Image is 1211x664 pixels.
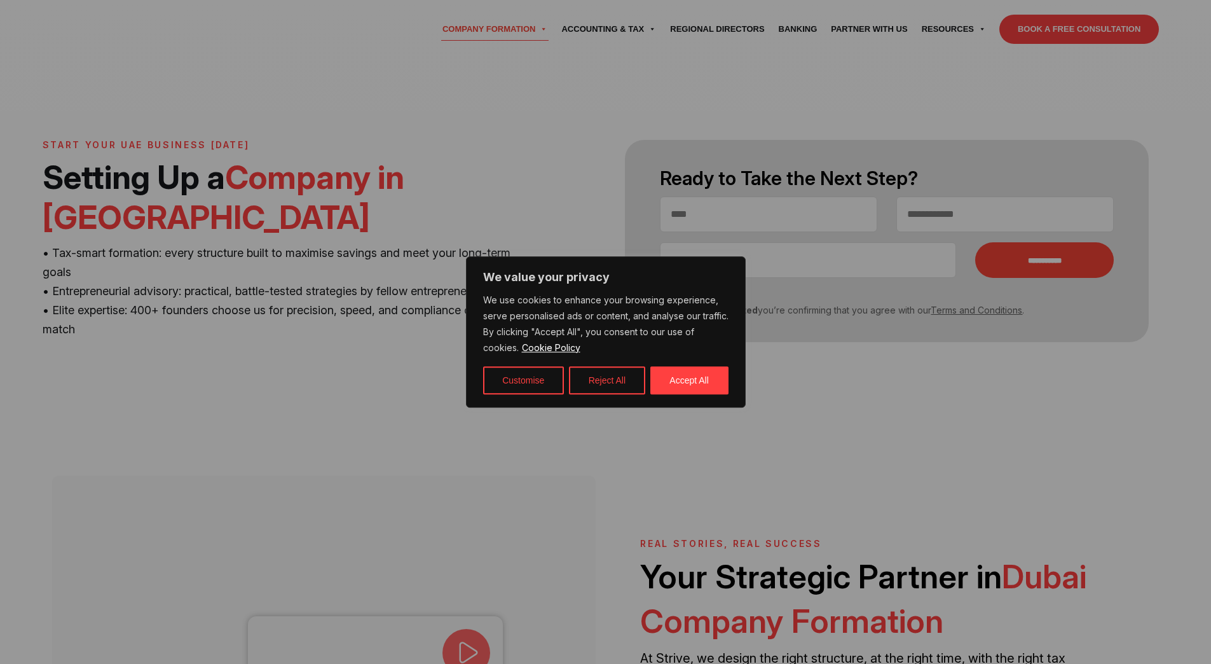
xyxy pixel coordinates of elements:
div: We value your privacy [466,256,746,408]
p: We value your privacy [483,270,729,285]
p: We use cookies to enhance your browsing experience, serve personalised ads or content, and analys... [483,293,729,356]
button: Accept All [650,366,729,394]
button: Customise [483,366,564,394]
a: Cookie Policy [521,342,581,354]
button: Reject All [569,366,645,394]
